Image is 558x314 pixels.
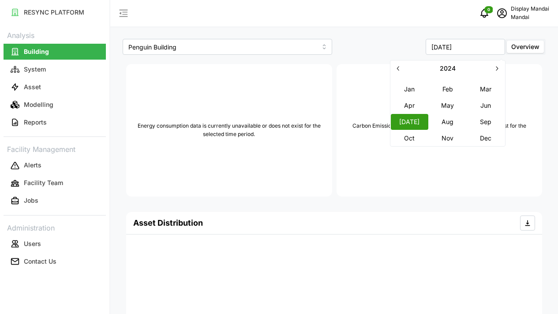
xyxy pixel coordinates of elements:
button: Contact Us [4,253,106,269]
p: RESYNC PLATFORM [24,8,84,17]
button: Facility Team [4,175,106,191]
p: Reports [24,118,47,127]
p: Asset [24,83,41,91]
button: Feb [429,81,467,97]
a: Facility Team [4,174,106,192]
button: Modelling [4,97,106,113]
button: System [4,61,106,77]
p: Facility Management [4,142,106,155]
p: Analysis [4,28,106,41]
a: Asset [4,78,106,96]
p: Modelling [24,100,53,109]
a: Alerts [4,157,106,174]
button: Oct [390,130,428,146]
button: Apr [390,97,428,113]
p: Mandai [511,13,549,22]
p: Alerts [24,161,41,170]
a: System [4,61,106,78]
button: Building [4,44,106,60]
p: Administration [4,221,106,234]
a: Modelling [4,96,106,113]
a: Jobs [4,192,106,210]
button: Asset [4,79,106,95]
button: Jan [390,81,428,97]
p: Building [24,47,49,56]
a: Users [4,235,106,253]
p: Facility Team [24,178,63,187]
button: Reports [4,114,106,130]
button: Dec [467,130,505,146]
button: 2024 [406,61,489,76]
span: 0 [487,7,490,13]
button: Jun [467,97,505,113]
button: notifications [476,4,493,22]
p: Contact Us [24,257,56,266]
button: Users [4,236,106,252]
p: Energy consumption data is currently unavailable or does not exist for the selected time period. [133,122,325,138]
p: Jobs [24,196,38,205]
button: [DATE] [390,113,428,129]
p: Users [24,239,41,248]
button: May [429,97,467,113]
p: System [24,65,46,74]
span: Overview [511,43,539,50]
a: Building [4,43,106,61]
a: Reports [4,113,106,131]
button: Mar [467,81,505,97]
a: RESYNC PLATFORM [4,4,106,21]
input: Select Month [426,39,505,55]
button: schedule [493,4,511,22]
p: Carbon Emission data is currently unavailable or does not exist for the selected time period. [344,122,536,138]
h4: Asset Distribution [133,217,203,229]
button: Nov [429,130,467,146]
button: RESYNC PLATFORM [4,4,106,20]
button: Aug [429,113,467,129]
a: Contact Us [4,253,106,270]
button: Alerts [4,158,106,174]
button: Jobs [4,193,106,209]
p: Display Mandai [511,5,549,13]
button: Sep [467,113,505,129]
div: Select Month [390,60,506,147]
